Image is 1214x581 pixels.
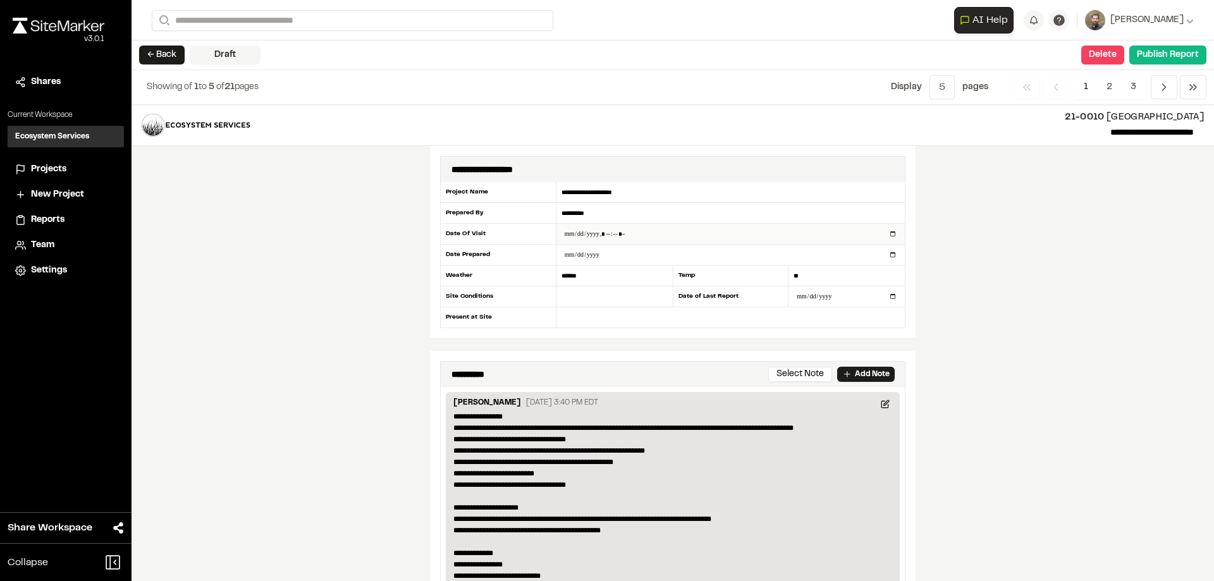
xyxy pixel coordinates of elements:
[190,46,261,64] div: Draft
[13,34,104,45] div: Oh geez...please don't...
[1014,75,1206,99] nav: Navigation
[15,75,116,89] a: Shares
[31,162,66,176] span: Projects
[15,188,116,202] a: New Project
[142,114,252,137] img: file
[972,13,1008,28] span: AI Help
[152,10,175,31] button: Search
[15,238,116,252] a: Team
[1081,46,1124,64] button: Delete
[954,7,1014,34] button: Open AI Assistant
[13,18,104,34] img: rebrand.png
[1065,114,1104,121] span: 21-0010
[891,80,922,94] p: Display
[768,367,832,382] button: Select Note
[15,162,116,176] a: Projects
[954,7,1019,34] div: Open AI Assistant
[209,83,214,91] span: 5
[1110,13,1184,27] span: [PERSON_NAME]
[440,286,556,307] div: Site Conditions
[194,83,199,91] span: 1
[31,75,61,89] span: Shares
[453,397,521,411] p: [PERSON_NAME]
[1074,75,1098,99] span: 1
[8,109,124,121] p: Current Workspace
[1085,10,1105,30] img: User
[1129,46,1206,64] button: Publish Report
[31,188,84,202] span: New Project
[440,224,556,245] div: Date Of Visit
[855,369,890,380] p: Add Note
[440,203,556,224] div: Prepared By
[147,80,259,94] p: to of pages
[440,182,556,203] div: Project Name
[440,266,556,286] div: Weather
[8,520,92,535] span: Share Workspace
[440,307,556,327] div: Present at Site
[15,213,116,227] a: Reports
[147,83,194,91] span: Showing of
[440,245,556,266] div: Date Prepared
[962,80,988,94] p: page s
[673,286,789,307] div: Date of Last Report
[929,75,955,99] button: 5
[526,397,598,408] p: [DATE] 3:40 PM EDT
[15,131,89,142] h3: Ecosystem Services
[31,264,67,278] span: Settings
[262,111,1204,125] p: [GEOGRAPHIC_DATA]
[139,46,185,64] button: ← Back
[31,213,64,227] span: Reports
[224,83,235,91] span: 21
[1097,75,1122,99] span: 2
[8,555,48,570] span: Collapse
[31,238,54,252] span: Team
[1085,10,1194,30] button: [PERSON_NAME]
[1121,75,1146,99] span: 3
[673,266,789,286] div: Temp
[15,264,116,278] a: Settings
